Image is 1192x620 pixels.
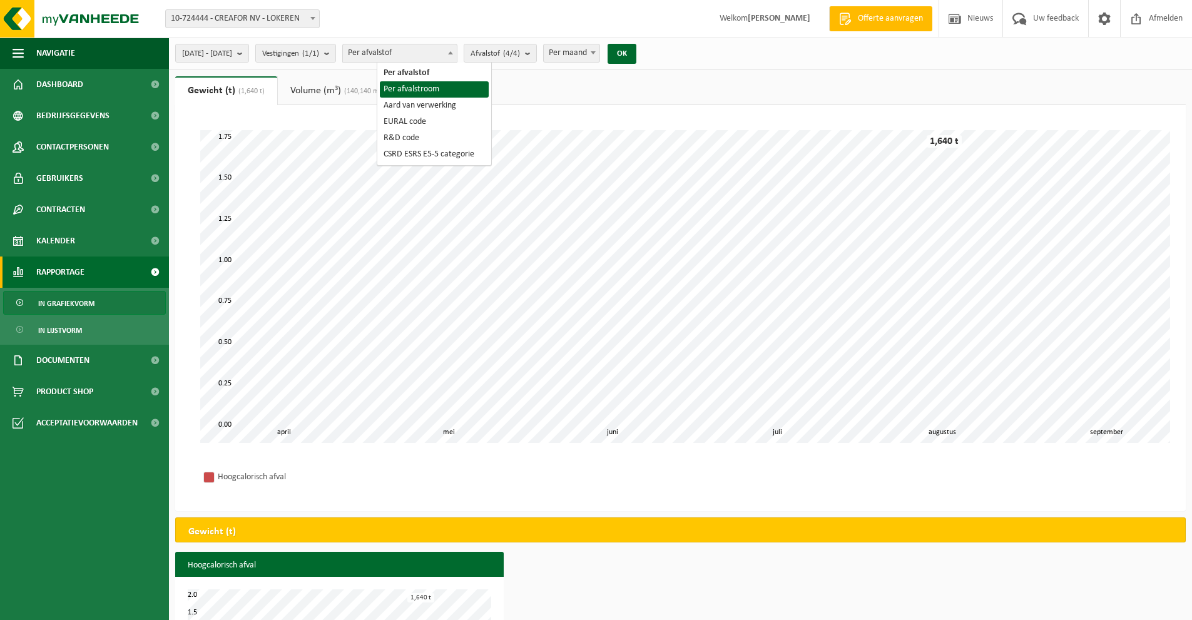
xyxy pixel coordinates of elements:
[235,88,265,95] span: (1,640 t)
[380,130,489,146] li: R&D code
[380,81,489,98] li: Per afvalstroom
[36,131,109,163] span: Contactpersonen
[855,13,926,25] span: Offerte aanvragen
[36,345,89,376] span: Documenten
[343,44,457,62] span: Per afvalstof
[36,407,138,439] span: Acceptatievoorwaarden
[543,44,600,63] span: Per maand
[175,76,277,105] a: Gewicht (t)
[36,194,85,225] span: Contracten
[182,44,232,63] span: [DATE] - [DATE]
[218,469,380,485] div: Hoogcalorisch afval
[278,76,397,105] a: Volume (m³)
[165,9,320,28] span: 10-724444 - CREAFOR NV - LOKEREN
[38,318,82,342] span: In lijstvorm
[380,114,489,130] li: EURAL code
[544,44,599,62] span: Per maand
[175,44,249,63] button: [DATE] - [DATE]
[471,44,520,63] span: Afvalstof
[36,257,84,288] span: Rapportage
[36,225,75,257] span: Kalender
[380,146,489,163] li: CSRD ESRS E5-5 categorie
[503,49,520,58] count: (4/4)
[36,376,93,407] span: Product Shop
[36,69,83,100] span: Dashboard
[407,593,434,602] div: 1,640 t
[166,10,319,28] span: 10-724444 - CREAFOR NV - LOKEREN
[38,292,94,315] span: In grafiekvorm
[36,163,83,194] span: Gebruikers
[262,44,319,63] span: Vestigingen
[927,135,962,148] div: 1,640 t
[36,38,75,69] span: Navigatie
[175,552,504,579] h3: Hoogcalorisch afval
[3,291,166,315] a: In grafiekvorm
[748,14,810,23] strong: [PERSON_NAME]
[3,318,166,342] a: In lijstvorm
[829,6,932,31] a: Offerte aanvragen
[342,44,457,63] span: Per afvalstof
[302,49,319,58] count: (1/1)
[176,518,248,546] h2: Gewicht (t)
[255,44,336,63] button: Vestigingen(1/1)
[380,65,489,81] li: Per afvalstof
[464,44,537,63] button: Afvalstof(4/4)
[341,88,384,95] span: (140,140 m³)
[380,98,489,114] li: Aard van verwerking
[36,100,110,131] span: Bedrijfsgegevens
[608,44,636,64] button: OK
